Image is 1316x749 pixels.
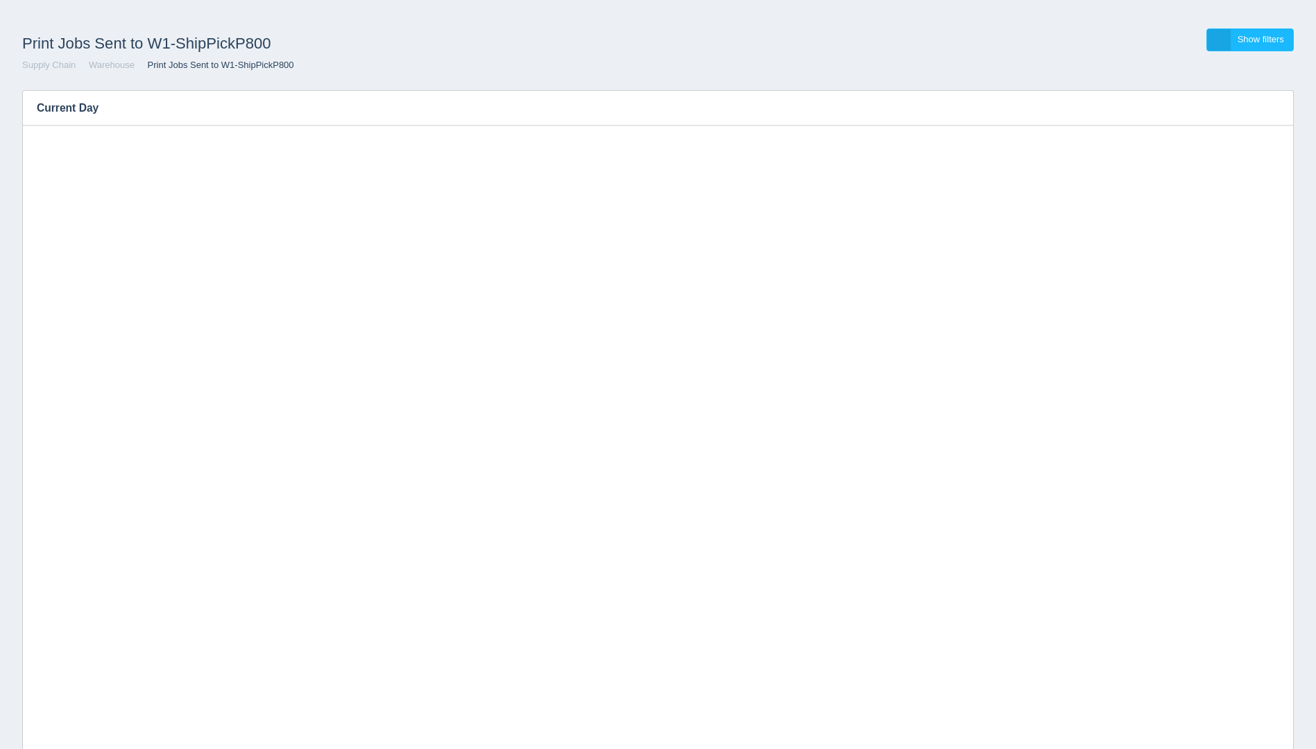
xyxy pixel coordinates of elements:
h1: Print Jobs Sent to W1-ShipPickP800 [22,28,658,59]
h3: Current Day [23,91,1251,126]
a: Supply Chain [22,60,76,70]
li: Print Jobs Sent to W1-ShipPickP800 [137,59,294,72]
a: Warehouse [89,60,135,70]
a: Show filters [1206,28,1294,51]
span: Show filters [1238,34,1284,44]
